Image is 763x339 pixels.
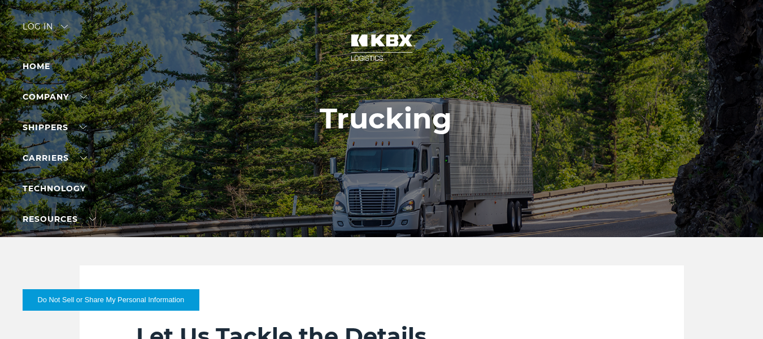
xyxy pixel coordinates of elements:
a: Carriers [23,153,87,163]
img: kbx logo [339,23,424,72]
a: SHIPPERS [23,122,86,132]
a: Company [23,92,87,102]
h1: Trucking [320,102,452,135]
img: arrow [61,25,68,28]
button: Do Not Sell or Share My Personal Information [23,289,199,311]
a: Technology [23,183,86,194]
a: RESOURCES [23,214,96,224]
div: Log in [23,23,68,39]
a: Home [23,61,50,71]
